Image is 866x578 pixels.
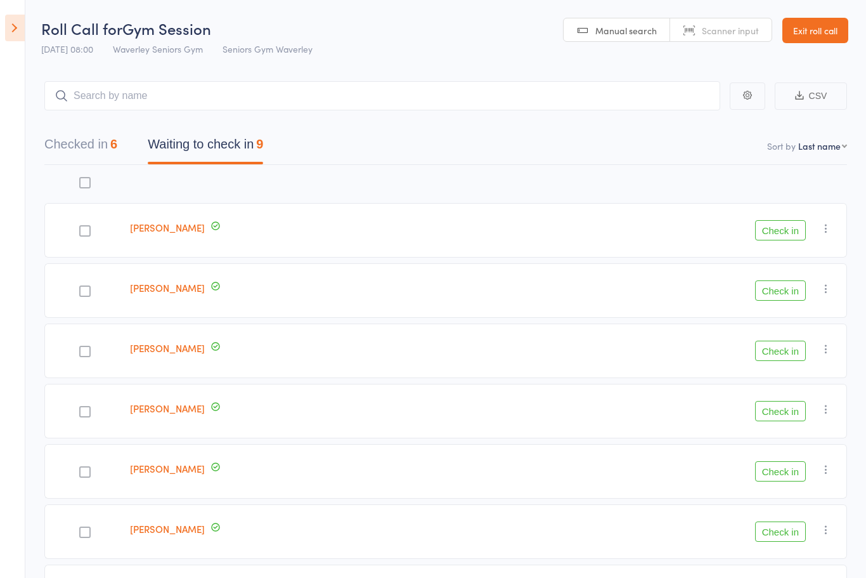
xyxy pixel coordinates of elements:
[755,401,806,421] button: Check in
[130,281,205,294] a: [PERSON_NAME]
[130,402,205,415] a: [PERSON_NAME]
[755,461,806,482] button: Check in
[113,43,203,55] span: Waverley Seniors Gym
[130,221,205,234] a: [PERSON_NAME]
[767,140,796,152] label: Sort by
[798,140,841,152] div: Last name
[256,137,263,151] div: 9
[130,522,205,535] a: [PERSON_NAME]
[755,220,806,240] button: Check in
[755,280,806,301] button: Check in
[130,341,205,355] a: [PERSON_NAME]
[702,24,759,37] span: Scanner input
[41,18,122,39] span: Roll Call for
[44,81,720,110] input: Search by name
[755,341,806,361] button: Check in
[223,43,313,55] span: Seniors Gym Waverley
[755,522,806,542] button: Check in
[782,18,848,43] a: Exit roll call
[41,43,93,55] span: [DATE] 08:00
[110,137,117,151] div: 6
[148,131,263,164] button: Waiting to check in9
[775,82,847,110] button: CSV
[122,18,211,39] span: Gym Session
[595,24,657,37] span: Manual search
[130,462,205,475] a: [PERSON_NAME]
[44,131,117,164] button: Checked in6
